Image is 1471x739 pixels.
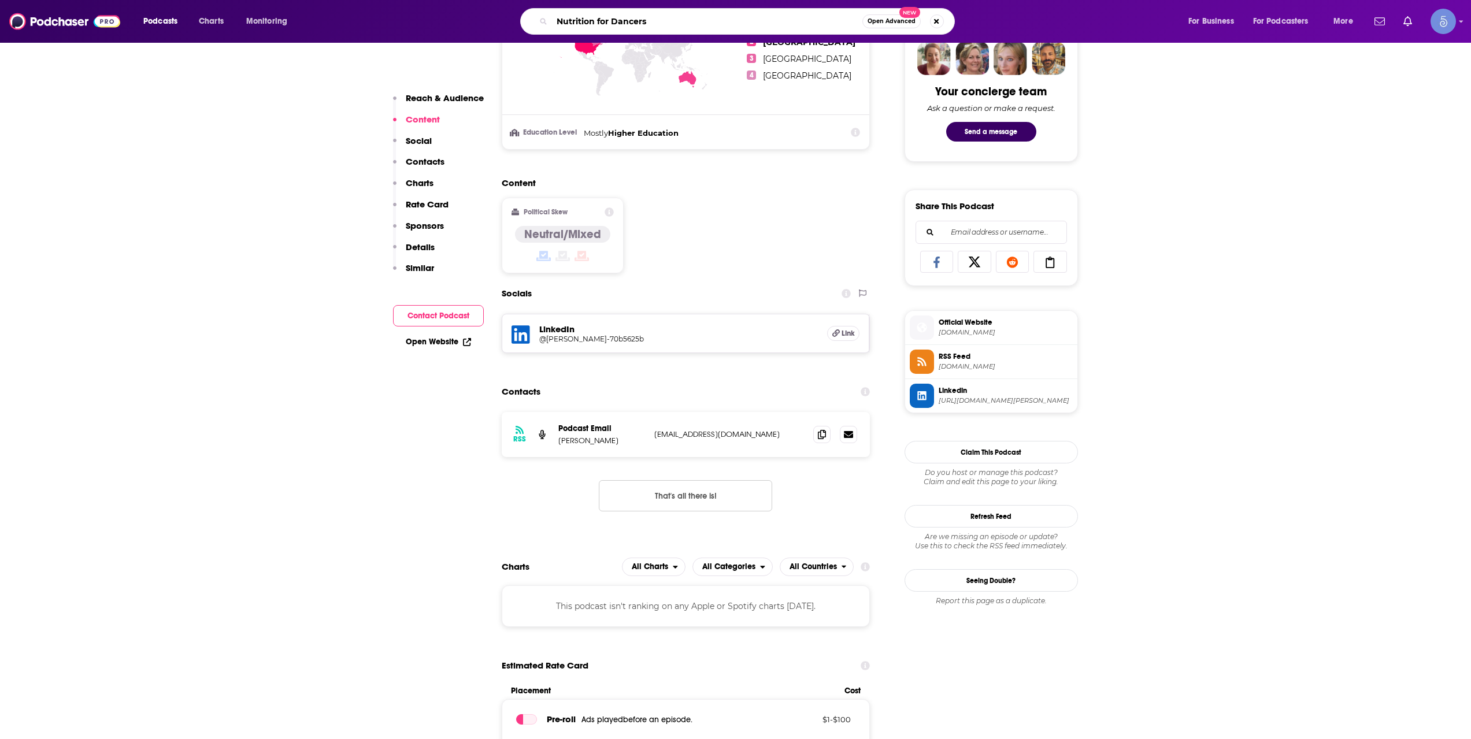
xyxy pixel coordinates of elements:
p: [PERSON_NAME] [558,436,645,445]
p: Details [406,242,435,252]
span: All Categories [702,563,755,571]
div: Search followers [916,221,1067,244]
p: $ 1 - $ 100 [776,715,851,724]
h2: Socials [502,283,532,304]
h2: Categories [692,558,773,576]
button: open menu [238,12,302,31]
span: Podcasts [143,13,177,29]
h5: LinkedIn [539,324,818,335]
button: Open AdvancedNew [862,14,921,28]
a: Copy Link [1033,251,1067,273]
h2: Countries [780,558,854,576]
a: Official Website[DOMAIN_NAME] [910,315,1073,340]
h2: Platforms [622,558,686,576]
button: open menu [780,558,854,576]
span: anchor.fm [939,362,1073,371]
button: Rate Card [393,199,449,220]
img: Barbara Profile [955,42,989,75]
p: Rate Card [406,199,449,210]
span: Ads played before an episode . [581,715,692,725]
img: Sydney Profile [917,42,951,75]
span: More [1333,13,1353,29]
p: Similar [406,262,434,273]
span: [GEOGRAPHIC_DATA] [763,70,851,81]
a: Show notifications dropdown [1399,12,1417,31]
p: Contacts [406,156,444,167]
p: Charts [406,177,433,188]
input: Email address or username... [925,221,1057,243]
a: Share on Reddit [996,251,1029,273]
div: Report this page as a duplicate. [905,596,1078,606]
a: Link [827,326,859,341]
span: Do you host or manage this podcast? [905,468,1078,477]
span: Estimated Rate Card [502,655,588,677]
a: Seeing Double? [905,569,1078,592]
h3: Education Level [512,129,579,136]
a: Linkedin[URL][DOMAIN_NAME][PERSON_NAME] [910,384,1073,408]
a: Show notifications dropdown [1370,12,1390,31]
button: Claim This Podcast [905,441,1078,463]
span: New [899,7,920,18]
div: Ask a question or make a request. [927,103,1055,113]
span: https://www.linkedin.com/in/andrea-cox-70b5625b [939,396,1073,405]
span: Mostly [584,128,608,138]
button: open menu [1180,12,1248,31]
span: Higher Education [608,128,679,138]
span: Logged in as Spiral5-G1 [1431,9,1456,34]
button: Details [393,242,435,263]
span: All Charts [632,563,668,571]
div: Claim and edit this page to your liking. [905,468,1078,487]
span: 3 [747,54,756,63]
a: @[PERSON_NAME]-70b5625b [539,335,818,343]
div: This podcast isn't ranking on any Apple or Spotify charts [DATE]. [502,585,870,627]
img: Jon Profile [1032,42,1065,75]
button: Social [393,135,432,157]
p: [EMAIL_ADDRESS][DOMAIN_NAME] [654,429,805,439]
img: Podchaser - Follow, Share and Rate Podcasts [9,10,120,32]
button: Content [393,114,440,135]
span: [GEOGRAPHIC_DATA] [763,54,851,64]
h2: Charts [502,561,529,572]
input: Search podcasts, credits, & more... [552,12,862,31]
button: Nothing here. [599,480,772,511]
span: Open Advanced [868,18,916,24]
a: Open Website [406,337,471,347]
span: 4 [747,70,756,80]
span: All Countries [790,563,837,571]
span: For Podcasters [1253,13,1309,29]
span: RSS Feed [939,351,1073,362]
button: Refresh Feed [905,505,1078,528]
a: Share on Facebook [920,251,954,273]
button: Sponsors [393,220,444,242]
p: Reach & Audience [406,92,484,103]
button: Contacts [393,156,444,177]
button: Similar [393,262,434,284]
button: open menu [1246,12,1325,31]
span: Link [842,329,855,338]
span: Placement [511,686,835,696]
span: Cost [844,686,861,696]
img: User Profile [1431,9,1456,34]
button: open menu [692,558,773,576]
a: Charts [191,12,231,31]
button: Show profile menu [1431,9,1456,34]
span: andreacox.com [939,328,1073,337]
p: Podcast Email [558,424,645,433]
span: Monitoring [246,13,287,29]
h2: Contacts [502,381,540,403]
button: open menu [135,12,192,31]
div: Are we missing an episode or update? Use this to check the RSS feed immediately. [905,532,1078,551]
span: Charts [199,13,224,29]
button: open menu [1325,12,1368,31]
span: Linkedin [939,385,1073,396]
div: Your concierge team [935,84,1047,99]
img: Jules Profile [994,42,1027,75]
h2: Content [502,177,861,188]
span: For Business [1188,13,1234,29]
p: Content [406,114,440,125]
p: Sponsors [406,220,444,231]
a: RSS Feed[DOMAIN_NAME] [910,350,1073,374]
button: Contact Podcast [393,305,484,326]
h4: Neutral/Mixed [524,227,601,242]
